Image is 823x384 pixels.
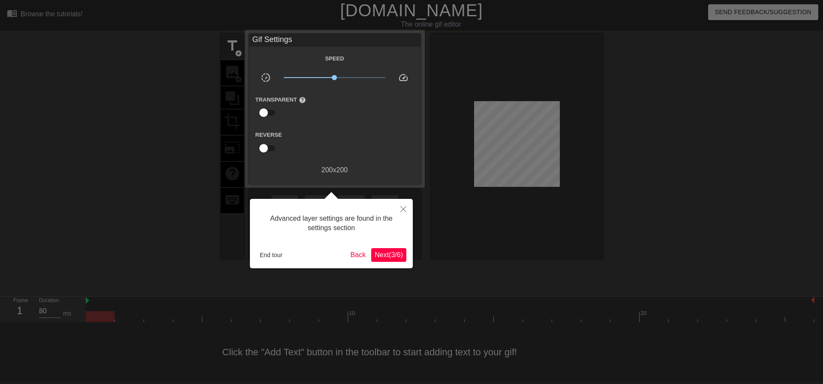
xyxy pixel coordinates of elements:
[394,199,413,219] button: Close
[371,248,406,262] button: Next
[256,249,286,261] button: End tour
[256,205,406,242] div: Advanced layer settings are found in the settings section
[375,251,403,258] span: Next ( 3 / 6 )
[347,248,369,262] button: Back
